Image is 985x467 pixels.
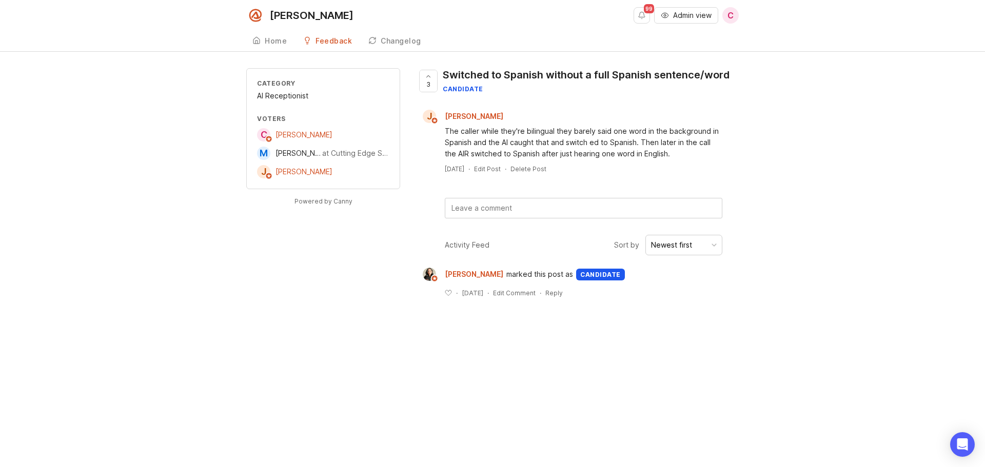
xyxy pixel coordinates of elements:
[257,147,270,160] div: M
[265,135,273,143] img: member badge
[257,128,270,141] div: C
[576,269,625,280] div: candidate
[417,268,506,281] a: Ysabelle Eugenio[PERSON_NAME]
[445,165,464,173] a: [DATE]
[322,148,389,159] div: at Cutting Edge Surgical
[445,239,489,251] div: Activity Feed
[257,114,389,123] div: Voters
[275,167,332,176] span: [PERSON_NAME]
[257,79,389,88] div: Category
[651,239,692,251] div: Newest first
[445,269,503,280] span: [PERSON_NAME]
[634,7,650,24] button: Notifications
[293,195,354,207] a: Powered by Canny
[419,70,438,92] button: 3
[265,37,287,45] div: Home
[540,289,541,297] div: ·
[505,165,506,173] div: ·
[727,9,734,22] span: C
[474,165,501,173] div: Edit Post
[443,68,730,82] div: Switched to Spanish without a full Spanish sentence/word
[468,165,470,173] div: ·
[417,110,511,123] a: J[PERSON_NAME]
[445,112,503,120] span: [PERSON_NAME]
[257,128,332,141] a: C[PERSON_NAME]
[510,165,546,173] div: Delete Post
[506,269,573,280] span: marked this post as
[462,289,483,297] time: [DATE]
[673,10,712,21] span: Admin view
[246,31,293,52] a: Home
[426,80,430,89] span: 3
[431,117,439,125] img: member badge
[423,268,436,281] img: Ysabelle Eugenio
[950,432,975,457] div: Open Intercom Messenger
[257,147,389,160] a: M[PERSON_NAME]at Cutting Edge Surgical
[722,7,739,24] button: C
[257,90,389,101] div: AI Receptionist
[297,31,358,52] a: Feedback
[423,110,436,123] div: J
[270,10,353,21] div: [PERSON_NAME]
[644,4,654,13] span: 99
[265,172,273,180] img: member badge
[614,239,639,251] span: Sort by
[246,6,265,25] img: Smith.ai logo
[493,289,536,297] div: Edit Comment
[381,37,421,45] div: Changelog
[431,275,439,282] img: member badge
[257,165,332,178] a: J[PERSON_NAME]
[257,165,270,178] div: J
[316,37,352,45] div: Feedback
[443,85,730,93] div: candidate
[362,31,427,52] a: Changelog
[654,7,718,24] button: Admin view
[445,126,722,159] div: The caller while they're bilingual they barely said one word in the background in Spanish and the...
[275,130,332,139] span: [PERSON_NAME]
[487,289,489,297] div: ·
[545,289,563,297] div: Reply
[275,149,332,157] span: [PERSON_NAME]
[456,289,458,297] div: ·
